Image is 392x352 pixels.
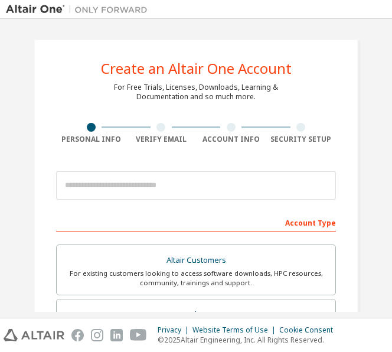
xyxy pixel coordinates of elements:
div: Students [64,307,328,323]
img: instagram.svg [91,329,103,341]
p: © 2025 Altair Engineering, Inc. All Rights Reserved. [158,335,340,345]
div: Personal Info [56,135,126,144]
div: Altair Customers [64,252,328,269]
img: altair_logo.svg [4,329,64,341]
div: For Free Trials, Licenses, Downloads, Learning & Documentation and so much more. [114,83,278,102]
div: Create an Altair One Account [101,61,292,76]
img: linkedin.svg [110,329,123,341]
img: youtube.svg [130,329,147,341]
div: Privacy [158,325,192,335]
div: For existing customers looking to access software downloads, HPC resources, community, trainings ... [64,269,328,288]
div: Account Info [196,135,266,144]
div: Security Setup [266,135,337,144]
div: Cookie Consent [279,325,340,335]
img: Altair One [6,4,153,15]
img: facebook.svg [71,329,84,341]
div: Account Type [56,213,336,232]
div: Website Terms of Use [192,325,279,335]
div: Verify Email [126,135,197,144]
